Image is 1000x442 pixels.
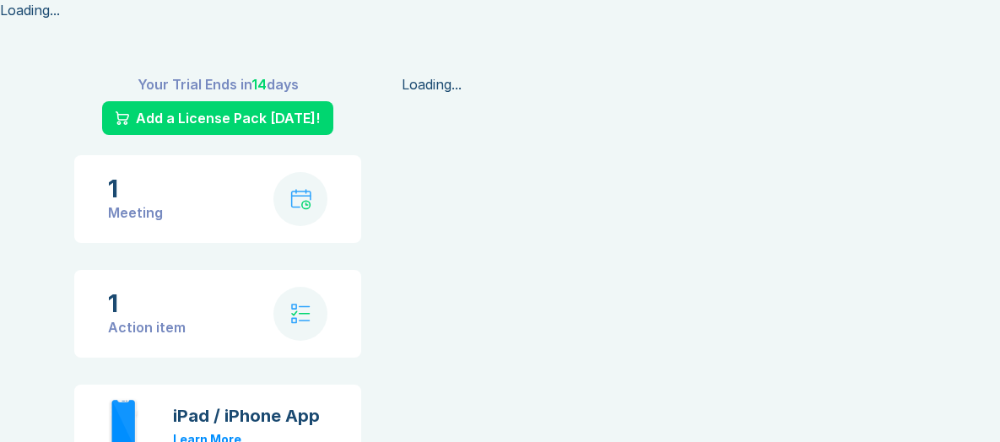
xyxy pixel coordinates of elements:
[74,74,361,94] div: Your Trial Ends in days
[290,189,311,210] img: calendar-with-clock.svg
[108,317,186,337] div: Action item
[108,202,163,223] div: Meeting
[402,74,926,94] div: Loading...
[102,101,333,135] a: Add a License Pack [DATE]!
[291,304,311,324] img: check-list.svg
[108,290,186,317] div: 1
[136,108,320,128] div: Add a License Pack [DATE]!
[173,406,320,426] div: iPad / iPhone App
[251,76,267,93] span: 14
[108,175,163,202] div: 1
[116,111,129,125] img: shopping-card.svg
